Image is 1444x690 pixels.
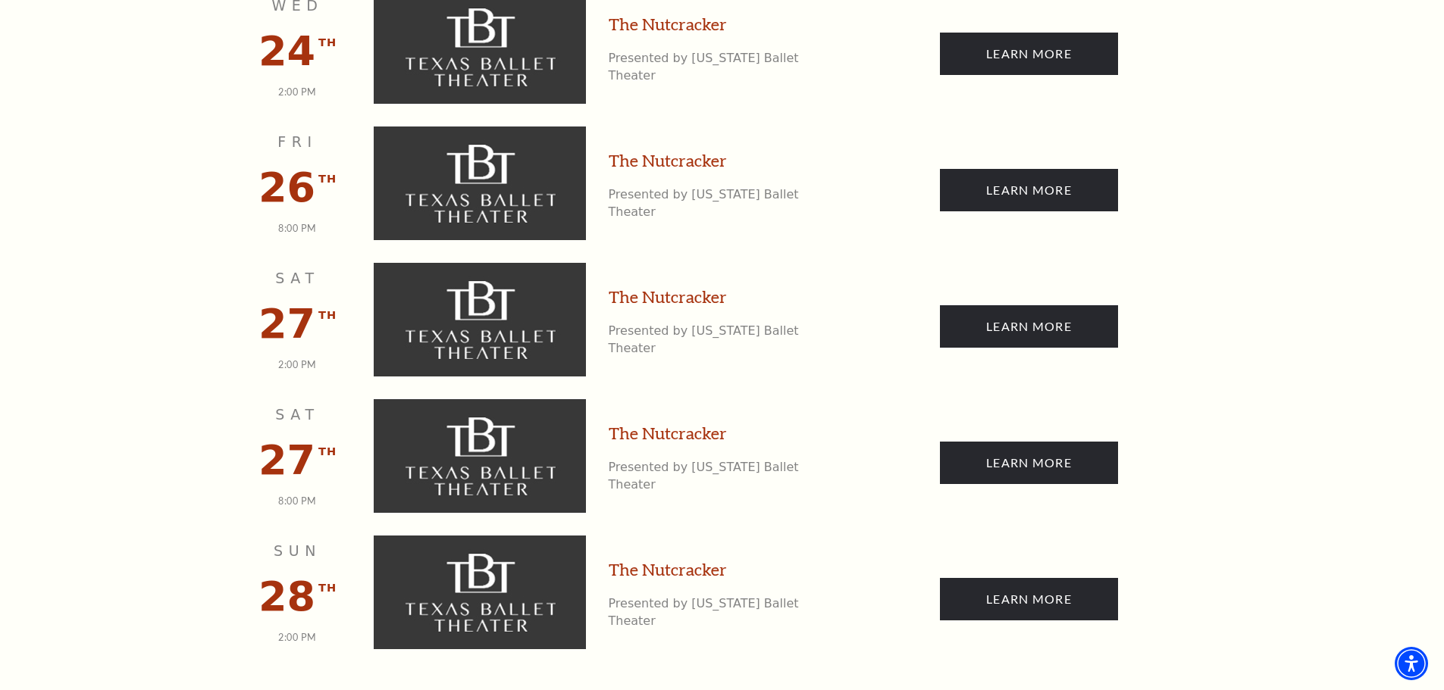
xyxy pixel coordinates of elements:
span: th [318,33,337,52]
img: The Nutcracker [374,399,586,513]
p: Presented by [US_STATE] Ballet Theater [609,186,844,220]
span: 27 [258,436,315,484]
a: Presented by Texas Ballet Theater Learn More [940,169,1118,211]
span: th [318,170,337,189]
span: th [318,306,337,325]
div: Accessibility Menu [1395,647,1428,680]
p: Fri [252,131,343,153]
span: th [318,442,337,461]
a: The Nutcracker [609,149,727,173]
a: Presented by Texas Ballet Theater Learn More [940,578,1118,620]
span: 27 [258,300,315,348]
a: The Nutcracker [609,422,727,445]
a: Presented by Texas Ballet Theater Learn More [940,33,1118,75]
a: The Nutcracker [609,558,727,582]
p: Presented by [US_STATE] Ballet Theater [609,50,844,84]
p: Sun [252,540,343,562]
p: Presented by [US_STATE] Ballet Theater [609,459,844,493]
img: The Nutcracker [374,535,586,649]
a: The Nutcracker [609,13,727,36]
span: 26 [258,164,315,211]
span: 2:00 PM [278,359,317,370]
span: 2:00 PM [278,632,317,643]
a: Presented by Texas Ballet Theater Learn More [940,442,1118,484]
img: The Nutcracker [374,126,586,240]
img: The Nutcracker [374,263,586,376]
p: Sat [252,267,343,289]
span: 24 [258,27,315,75]
a: The Nutcracker [609,286,727,309]
span: th [318,579,337,598]
p: Presented by [US_STATE] Ballet Theater [609,323,844,357]
a: Presented by Texas Ballet Theater Learn More [940,305,1118,348]
span: 28 [258,573,315,620]
span: 2:00 PM [278,86,317,98]
p: Presented by [US_STATE] Ballet Theater [609,595,844,629]
span: 8:00 PM [278,495,317,507]
p: Sat [252,404,343,426]
span: 8:00 PM [278,223,317,234]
